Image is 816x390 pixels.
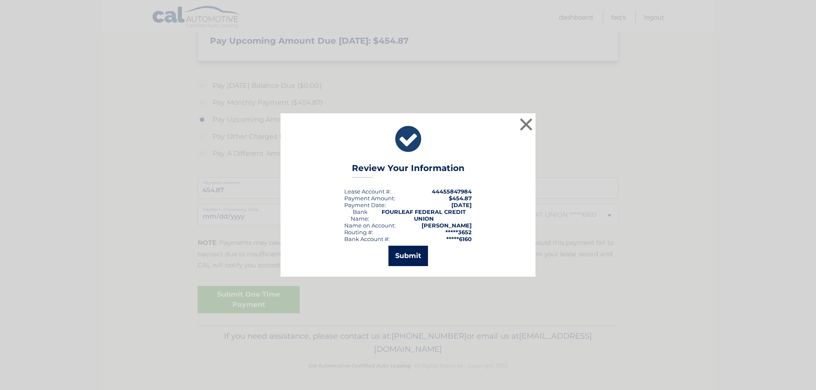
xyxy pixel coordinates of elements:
[518,116,535,133] button: ×
[388,246,428,266] button: Submit
[432,188,472,195] strong: 44455847984
[344,202,386,208] div: :
[382,208,466,222] strong: FOURLEAF FEDERAL CREDIT UNION
[344,229,373,236] div: Routing #:
[449,195,472,202] span: $454.87
[344,236,390,242] div: Bank Account #:
[344,188,391,195] div: Lease Account #:
[344,202,385,208] span: Payment Date
[352,163,465,178] h3: Review Your Information
[344,208,376,222] div: Bank Name:
[344,222,396,229] div: Name on Account:
[451,202,472,208] span: [DATE]
[422,222,472,229] strong: [PERSON_NAME]
[344,195,395,202] div: Payment Amount:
